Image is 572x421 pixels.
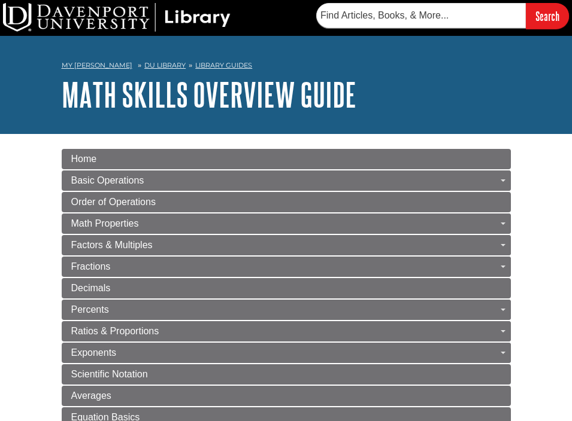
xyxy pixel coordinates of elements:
a: Exponents [62,343,511,363]
input: Find Articles, Books, & More... [316,3,526,28]
span: Exponents [71,347,117,358]
span: Factors & Multiples [71,240,153,250]
a: Basic Operations [62,170,511,191]
span: Home [71,154,97,164]
a: DU Library [144,61,186,69]
a: Math Skills Overview Guide [62,76,356,113]
span: Scientific Notation [71,369,148,379]
a: Ratios & Proportions [62,321,511,341]
input: Search [526,3,569,29]
span: Order of Operations [71,197,156,207]
span: Percents [71,304,109,315]
span: Decimals [71,283,111,293]
a: Factors & Multiples [62,235,511,255]
a: Library Guides [195,61,252,69]
span: Fractions [71,261,111,271]
span: Averages [71,391,111,401]
a: Home [62,149,511,169]
a: Scientific Notation [62,364,511,385]
a: Math Properties [62,213,511,234]
span: Ratios & Proportions [71,326,159,336]
a: Averages [62,386,511,406]
a: My [PERSON_NAME] [62,60,132,71]
a: Fractions [62,257,511,277]
a: Decimals [62,278,511,298]
img: DU Library [3,3,231,32]
span: Math Properties [71,218,139,228]
form: Searches DU Library's articles, books, and more [316,3,569,29]
a: Percents [62,300,511,320]
nav: breadcrumb [62,57,511,77]
span: Basic Operations [71,175,144,185]
a: Order of Operations [62,192,511,212]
